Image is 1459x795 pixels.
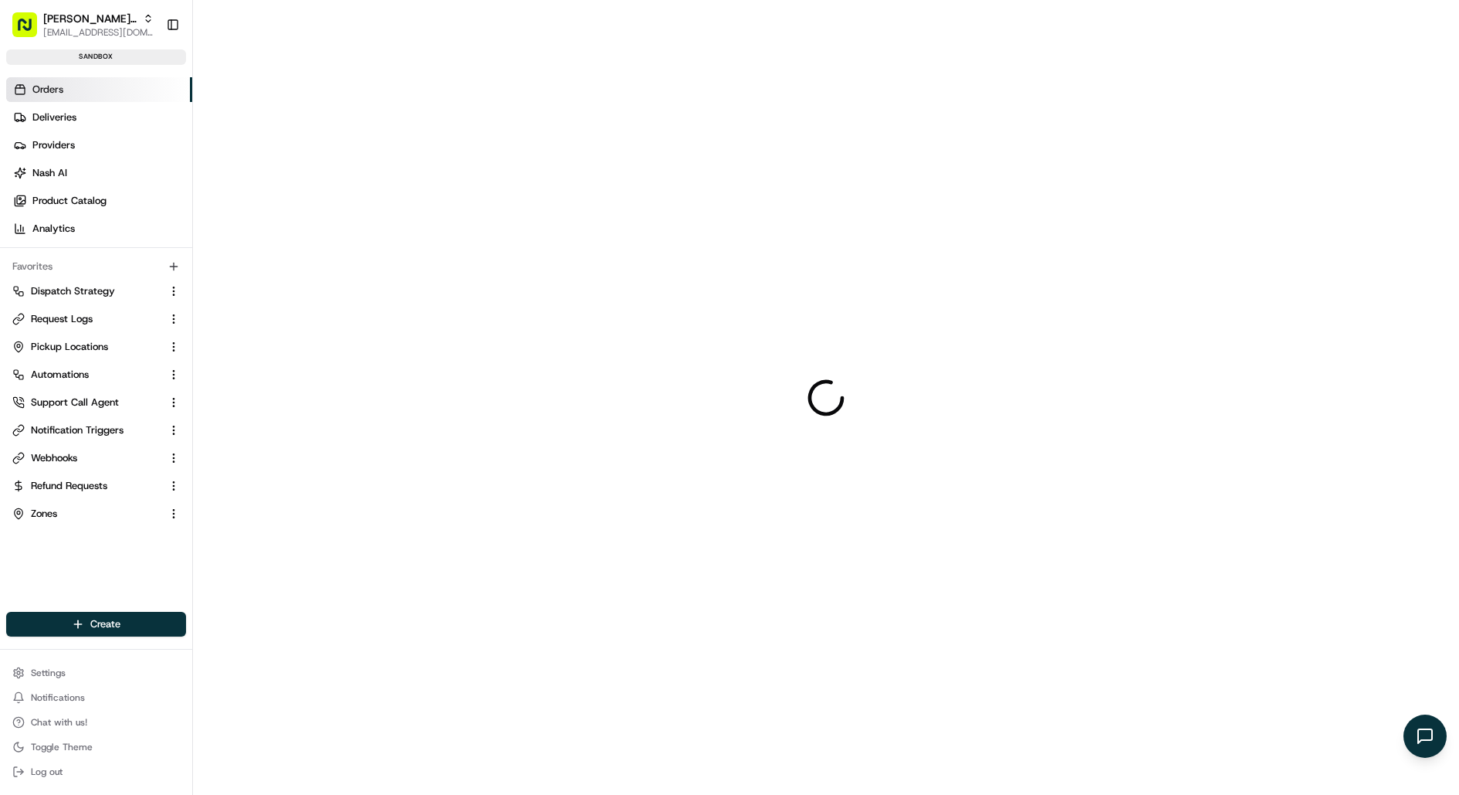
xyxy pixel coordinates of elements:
[6,279,186,304] button: Dispatch Strategy
[124,217,254,245] a: 💻API Documentation
[32,166,67,180] span: Nash AI
[12,284,161,298] a: Dispatch Strategy
[15,61,281,86] p: Welcome 👋
[6,254,186,279] div: Favorites
[130,225,143,237] div: 💻
[31,451,77,465] span: Webhooks
[31,691,85,704] span: Notifications
[31,396,119,409] span: Support Call Agent
[15,15,46,46] img: Nash
[6,612,186,637] button: Create
[31,716,87,729] span: Chat with us!
[31,340,108,354] span: Pickup Locations
[40,99,255,115] input: Clear
[6,189,192,213] a: Product Catalog
[31,479,107,493] span: Refund Requests
[6,105,192,130] a: Deliveries
[90,617,120,631] span: Create
[43,11,137,26] button: [PERSON_NAME] Org
[12,479,161,493] a: Refund Requests
[6,418,186,443] button: Notification Triggers
[31,741,93,753] span: Toggle Theme
[6,474,186,498] button: Refund Requests
[15,147,43,175] img: 1736555255976-a54dd68f-1ca7-489b-9aae-adbdc363a1c4
[12,507,161,521] a: Zones
[32,222,75,236] span: Analytics
[12,451,161,465] a: Webhooks
[43,26,154,39] button: [EMAIL_ADDRESS][DOMAIN_NAME]
[31,667,66,679] span: Settings
[31,312,93,326] span: Request Logs
[12,396,161,409] a: Support Call Agent
[52,147,253,162] div: Start new chat
[32,138,75,152] span: Providers
[6,446,186,471] button: Webhooks
[6,662,186,684] button: Settings
[6,77,192,102] a: Orders
[12,368,161,382] a: Automations
[31,223,118,239] span: Knowledge Base
[6,133,192,158] a: Providers
[6,712,186,733] button: Chat with us!
[6,687,186,708] button: Notifications
[6,736,186,758] button: Toggle Theme
[12,312,161,326] a: Request Logs
[31,368,89,382] span: Automations
[31,284,115,298] span: Dispatch Strategy
[9,217,124,245] a: 📗Knowledge Base
[52,162,195,175] div: We're available if you need us!
[6,335,186,359] button: Pickup Locations
[6,161,192,185] a: Nash AI
[6,390,186,415] button: Support Call Agent
[6,216,192,241] a: Analytics
[154,261,187,273] span: Pylon
[15,225,28,237] div: 📗
[32,83,63,97] span: Orders
[31,766,63,778] span: Log out
[31,423,124,437] span: Notification Triggers
[6,49,186,65] div: sandbox
[6,307,186,331] button: Request Logs
[6,362,186,387] button: Automations
[109,260,187,273] a: Powered byPylon
[6,761,186,783] button: Log out
[12,423,161,437] a: Notification Triggers
[32,110,76,124] span: Deliveries
[146,223,248,239] span: API Documentation
[32,194,107,208] span: Product Catalog
[1403,715,1447,758] button: Open chat
[31,507,57,521] span: Zones
[12,340,161,354] a: Pickup Locations
[262,151,281,170] button: Start new chat
[6,501,186,526] button: Zones
[6,6,160,43] button: [PERSON_NAME] Org[EMAIL_ADDRESS][DOMAIN_NAME]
